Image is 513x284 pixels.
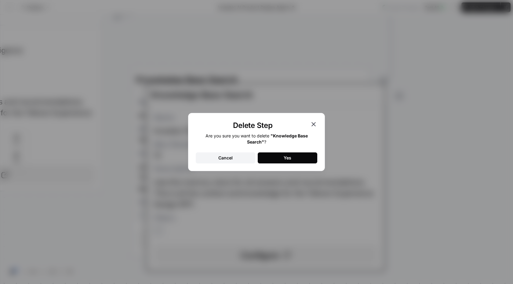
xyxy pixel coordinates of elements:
div: Yes [284,155,291,161]
div: Cancel [218,155,233,161]
b: " Knowledge Base Search " [247,133,308,144]
div: Are you sure you want to delete ? [196,133,317,145]
h1: Delete Step [196,121,310,130]
button: Yes [258,152,317,163]
button: Cancel [196,152,255,163]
